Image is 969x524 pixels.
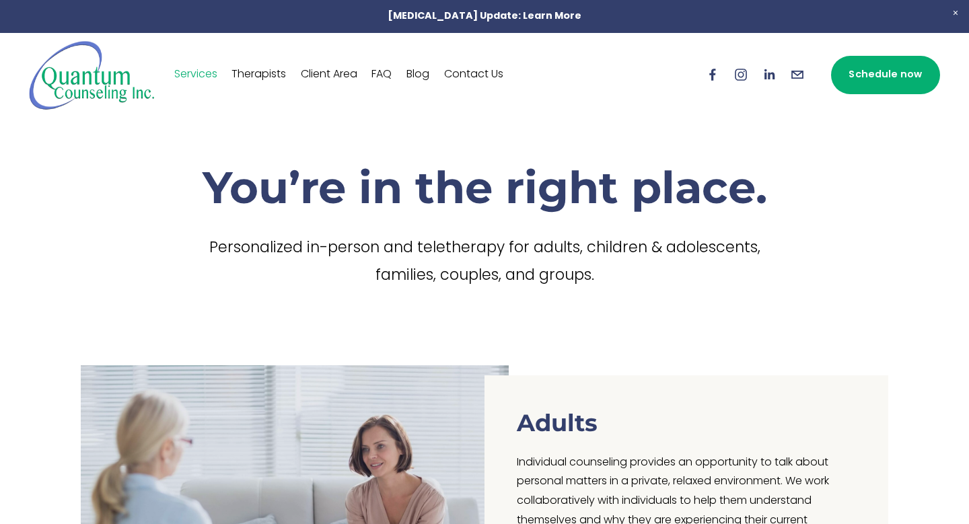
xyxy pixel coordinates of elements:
a: Blog [406,64,429,85]
a: Instagram [733,67,748,82]
a: Client Area [301,64,357,85]
img: Quantum Counseling Inc. | Change starts here. [29,40,155,110]
h1: You’re in the right place. [182,160,787,214]
a: LinkedIn [762,67,777,82]
a: FAQ [371,64,392,85]
a: Contact Us [444,64,503,85]
a: Facebook [705,67,720,82]
h3: Adults [517,408,598,437]
a: Therapists [231,64,286,85]
a: Services [174,64,217,85]
a: info@quantumcounselinginc.com [790,67,805,82]
p: Personalized in-person and teletherapy for adults, children & adolescents, families, couples, and... [182,235,787,290]
a: Schedule now [831,56,940,94]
